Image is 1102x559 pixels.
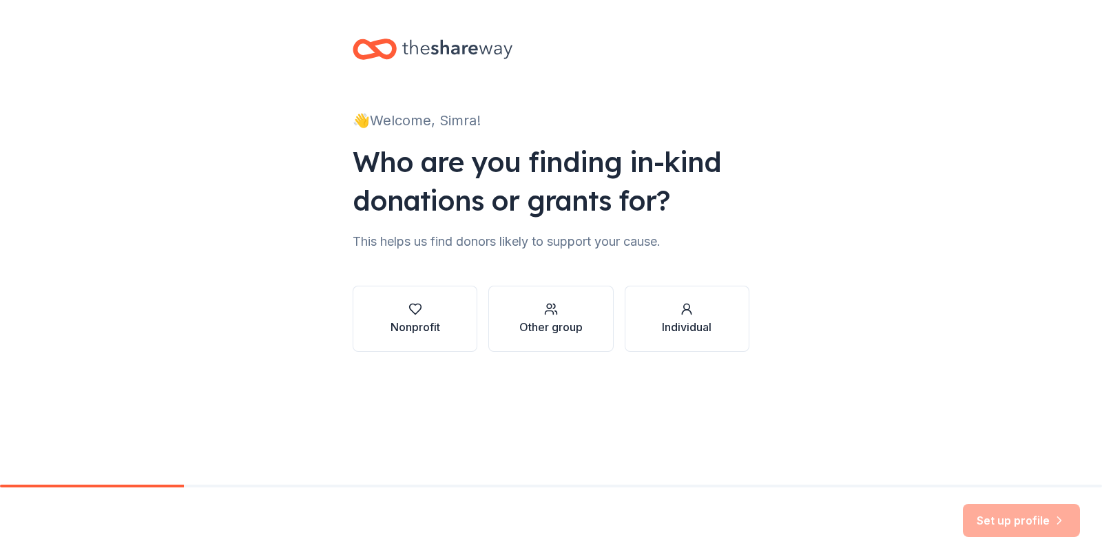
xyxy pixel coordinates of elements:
[353,231,749,253] div: This helps us find donors likely to support your cause.
[488,286,613,352] button: Other group
[662,319,711,335] div: Individual
[625,286,749,352] button: Individual
[519,319,583,335] div: Other group
[353,109,749,131] div: 👋 Welcome, Simra!
[353,286,477,352] button: Nonprofit
[391,319,440,335] div: Nonprofit
[353,143,749,220] div: Who are you finding in-kind donations or grants for?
